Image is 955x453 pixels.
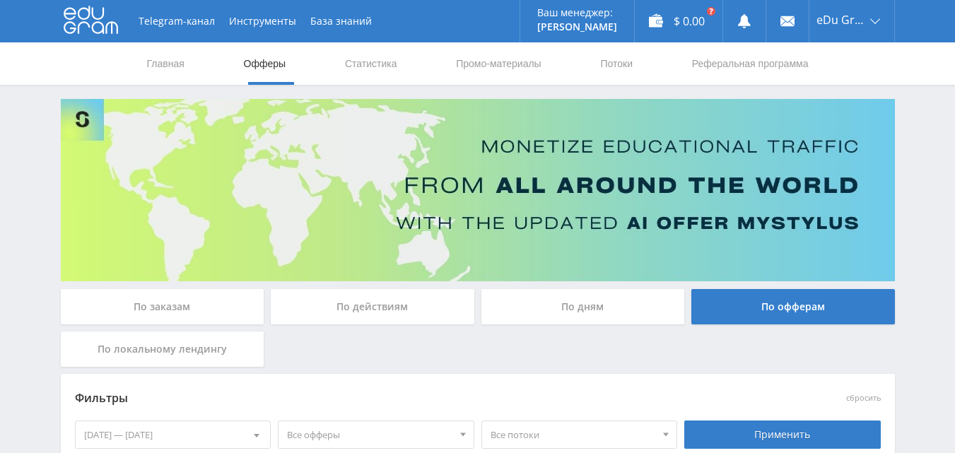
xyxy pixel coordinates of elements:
a: Реферальная программа [691,42,810,85]
div: По действиям [271,289,474,324]
div: По офферам [691,289,895,324]
a: Промо-материалы [455,42,542,85]
div: По локальному лендингу [61,331,264,367]
img: Banner [61,99,895,281]
p: Ваш менеджер: [537,7,617,18]
div: По дням [481,289,685,324]
p: [PERSON_NAME] [537,21,617,33]
button: сбросить [846,394,881,403]
a: Офферы [242,42,288,85]
span: eDu Group [816,14,866,25]
div: [DATE] — [DATE] [76,421,271,448]
div: Фильтры [75,388,678,409]
a: Статистика [344,42,399,85]
div: По заказам [61,289,264,324]
a: Потоки [599,42,634,85]
span: Все офферы [287,421,452,448]
a: Главная [146,42,186,85]
div: Применить [684,420,881,449]
span: Все потоки [491,421,656,448]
